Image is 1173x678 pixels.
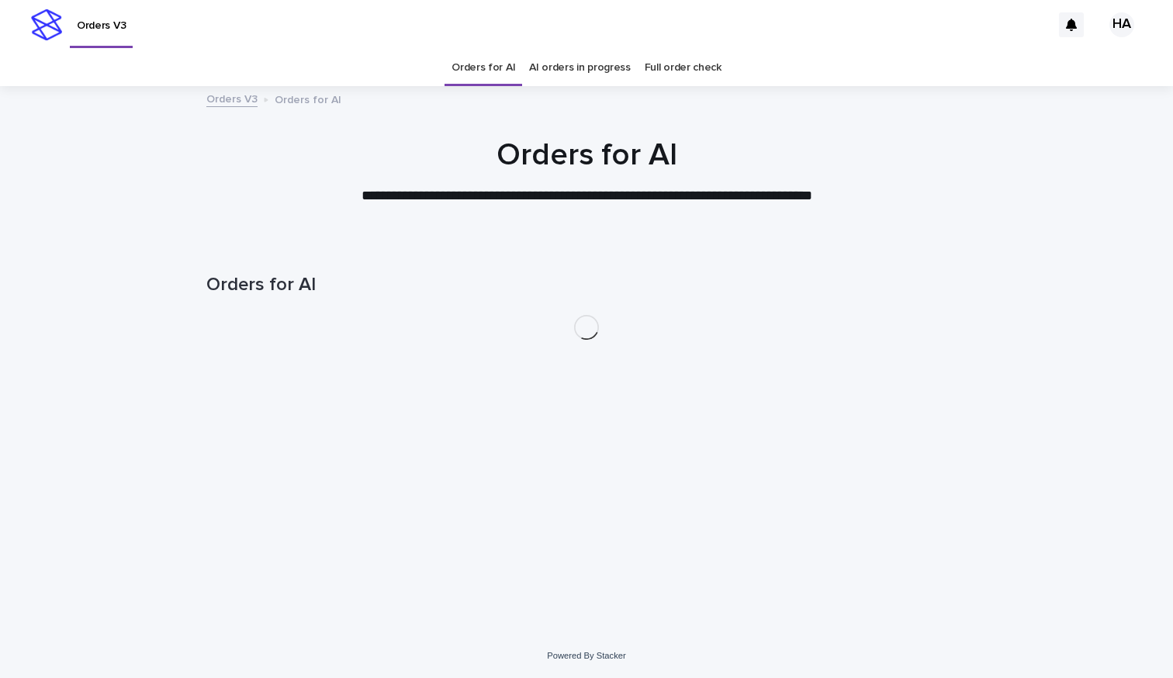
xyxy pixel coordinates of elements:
a: Orders V3 [206,89,258,107]
a: Powered By Stacker [547,651,625,660]
h1: Orders for AI [206,274,967,296]
a: Full order check [645,50,721,86]
h1: Orders for AI [206,137,967,174]
a: Orders for AI [452,50,515,86]
img: stacker-logo-s-only.png [31,9,62,40]
div: HA [1109,12,1134,37]
p: Orders for AI [275,90,341,107]
a: AI orders in progress [529,50,631,86]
